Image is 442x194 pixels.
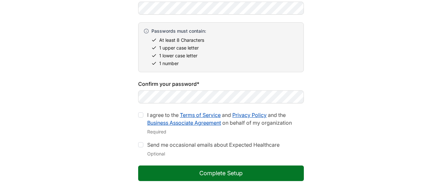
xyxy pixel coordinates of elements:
div: Optional [147,150,280,158]
label: I agree to the and and the on behalf of my organization [147,112,292,126]
span: 1 lower case letter [159,52,197,59]
span: 1 upper case letter [159,45,199,51]
a: Business Associate Agreement [147,120,221,126]
span: Passwords must contain: [151,28,206,34]
label: Send me occasional emails about Expected Healthcare [147,142,280,148]
span: 1 number [159,60,179,67]
span: At least 8 Characters [159,37,204,43]
div: Required [147,128,304,136]
a: Terms of Service [180,112,221,118]
a: Privacy Policy [232,112,267,118]
label: Confirm your password* [138,80,304,88]
button: Complete Setup [138,165,304,181]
